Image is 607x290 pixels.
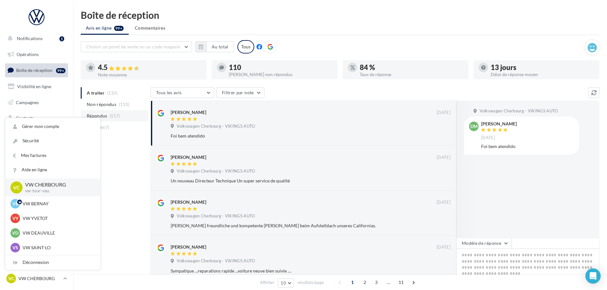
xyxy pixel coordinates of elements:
div: [PERSON_NAME] [481,122,517,126]
a: Visibilité en ligne [4,80,69,93]
span: résultats/page [297,279,324,286]
span: Volkswagen Cherbourg - VIKINGS AUTO [480,108,558,114]
a: Mes factures [5,148,100,163]
div: 84 % [360,64,463,71]
span: Boîte de réception [16,67,52,73]
a: Contacts [4,111,69,125]
div: 110 [229,64,332,71]
button: 10 [278,279,294,287]
div: [PERSON_NAME] non répondus [229,72,332,77]
span: Commentaires [135,25,165,31]
span: [DATE] [437,200,451,205]
div: Délai de réponse moyen [491,72,594,77]
div: Sympatique ...reparations rapide ...voiture neuve bien suivie .... [171,268,409,274]
span: VC [13,184,20,191]
div: Foi bem atendido [481,143,574,150]
div: Note moyenne [98,73,201,77]
div: 1 [59,36,64,41]
a: PLV et print personnalisable [4,159,69,178]
div: [PERSON_NAME] [171,244,206,250]
button: Au total [195,41,234,52]
span: 2 [360,277,370,287]
div: 99+ [56,68,65,73]
span: VD [12,230,18,236]
span: DM [470,123,478,130]
span: VY [12,215,18,222]
div: Foi bem atendido [171,133,409,139]
a: Sécurité [5,134,100,148]
span: [DATE] [437,244,451,250]
div: Déconnexion [5,255,100,270]
div: [PERSON_NAME] [171,109,206,116]
div: [PERSON_NAME] [171,199,206,205]
span: VC [8,275,14,282]
button: Modèle de réponse [456,238,512,249]
div: [PERSON_NAME] freundliche und kompetente [PERSON_NAME] beim Aufstelldach unseres Californias. [171,223,409,229]
span: [DATE] [481,135,495,141]
span: (667) [99,125,110,130]
span: [DATE] [437,110,451,116]
div: 13 jours [491,64,594,71]
div: [PERSON_NAME] [171,154,206,160]
a: Calendrier [4,143,69,157]
p: VW SAINT-LO [23,244,92,251]
button: Au total [206,41,234,52]
a: Campagnes DataOnDemand [4,180,69,199]
span: Choisir un point de vente ou un code magasin [86,44,180,49]
span: Volkswagen Cherbourg - VIKINGS AUTO [177,258,255,264]
a: Campagnes [4,96,69,109]
span: Visibilité en ligne [17,84,51,89]
span: 10 [281,280,286,286]
a: Aide en ligne [5,163,100,177]
div: Boîte de réception [81,10,599,20]
button: Tous les avis [151,87,214,98]
a: Boîte de réception99+ [4,63,69,77]
span: Répondus [87,113,107,119]
span: Opérations [17,52,39,57]
span: Non répondus [87,101,116,108]
a: Médiathèque [4,127,69,141]
div: 4.5 [98,64,201,71]
button: Choisir un point de vente ou un code magasin [81,41,192,52]
span: VB [12,201,18,207]
span: (110) [119,102,130,107]
div: Tous [237,40,254,53]
span: Campagnes [16,99,39,105]
span: Afficher [260,279,274,286]
p: vw-tour-vau [25,188,90,194]
button: Filtrer par note [216,87,264,98]
p: VW DEAUVILLE [23,230,92,236]
p: VW YVETOT [23,215,92,222]
span: [DATE] [437,155,451,160]
span: Volkswagen Cherbourg - VIKINGS AUTO [177,168,255,174]
span: VS [12,244,18,251]
p: VW CHERBOURG [18,275,61,282]
div: Taux de réponse [360,72,463,77]
span: Notifications [17,36,43,41]
span: (557) [110,113,120,118]
a: Gérer mon compte [5,119,100,134]
span: Volkswagen Cherbourg - VIKINGS AUTO [177,124,255,129]
span: Tous les avis [156,90,182,95]
span: 1 [347,277,358,287]
span: 3 [371,277,381,287]
span: ... [384,277,394,287]
span: 11 [396,277,406,287]
a: Opérations [4,48,69,61]
span: Contacts [16,115,34,121]
div: Open Intercom Messenger [585,268,601,284]
p: VW BERNAY [23,201,92,207]
button: Notifications 1 [4,32,67,45]
div: Un nouveau Directeur Technique Un super service de qualité [171,178,409,184]
p: VW CHERBOURG [25,181,90,188]
a: VC VW CHERBOURG [5,272,68,285]
span: Volkswagen Cherbourg - VIKINGS AUTO [177,213,255,219]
